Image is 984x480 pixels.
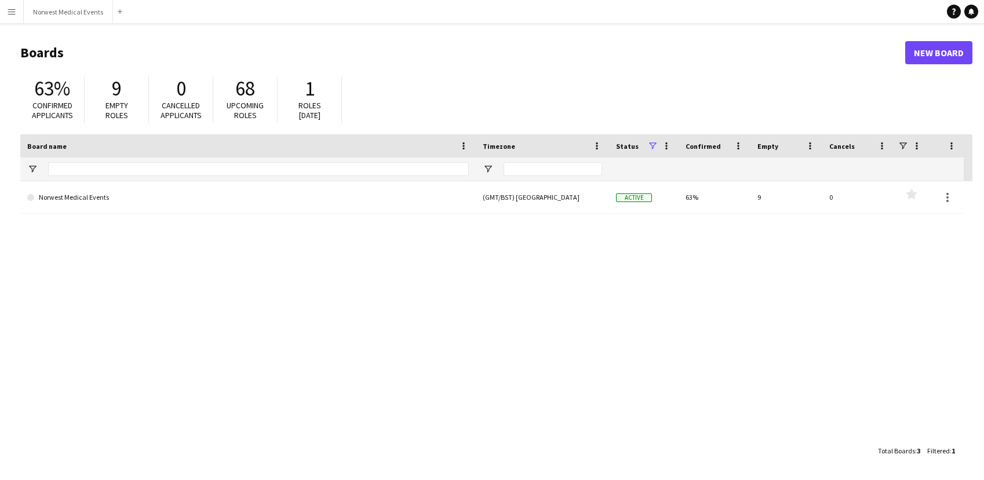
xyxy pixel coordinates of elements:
span: Status [616,142,639,151]
button: Open Filter Menu [27,164,38,174]
button: Norwest Medical Events [24,1,113,23]
span: Total Boards [878,446,915,455]
span: Cancels [829,142,855,151]
button: Open Filter Menu [483,164,493,174]
span: Timezone [483,142,515,151]
span: 9 [112,76,122,101]
span: Cancelled applicants [161,100,202,120]
span: Confirmed applicants [32,100,73,120]
div: : [927,439,955,462]
a: New Board [905,41,972,64]
div: 0 [822,181,894,213]
span: Board name [27,142,67,151]
div: (GMT/BST) [GEOGRAPHIC_DATA] [476,181,609,213]
span: Active [616,193,652,202]
h1: Boards [20,44,905,61]
div: 9 [750,181,822,213]
span: Empty [757,142,778,151]
span: 0 [176,76,186,101]
span: Empty roles [105,100,128,120]
span: Filtered [927,446,950,455]
input: Board name Filter Input [48,162,469,176]
span: 1 [305,76,315,101]
input: Timezone Filter Input [504,162,602,176]
div: 63% [679,181,750,213]
span: Roles [DATE] [298,100,321,120]
span: 3 [917,446,920,455]
span: 63% [34,76,70,101]
span: Upcoming roles [227,100,264,120]
span: 68 [235,76,255,101]
span: 1 [952,446,955,455]
a: Norwest Medical Events [27,181,469,214]
span: Confirmed [686,142,721,151]
div: : [878,439,920,462]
